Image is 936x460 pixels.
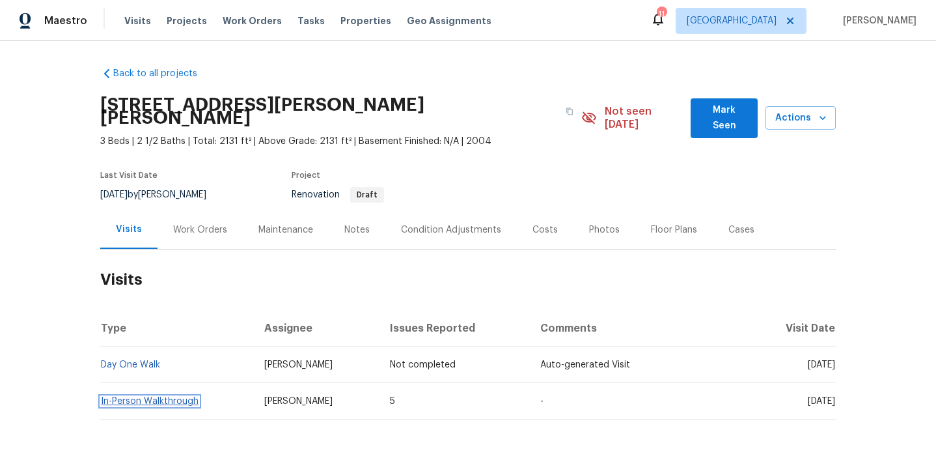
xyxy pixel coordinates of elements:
span: Not completed [390,360,456,369]
h2: [STREET_ADDRESS][PERSON_NAME][PERSON_NAME] [100,98,558,124]
div: by [PERSON_NAME] [100,187,222,203]
span: Properties [340,14,391,27]
div: Visits [116,223,142,236]
div: Costs [532,223,558,237]
th: Type [100,310,254,347]
span: Auto-generated Visit [540,360,630,369]
th: Issues Reported [379,310,529,347]
span: Visits [124,14,151,27]
th: Visit Date [750,310,836,347]
span: [PERSON_NAME] [838,14,916,27]
div: Maintenance [258,223,313,237]
div: 11 [657,8,666,21]
button: Mark Seen [691,98,758,138]
h2: Visits [100,250,836,310]
span: Actions [776,110,825,126]
div: Photos [589,223,620,237]
span: [DATE] [808,397,835,406]
span: 3 Beds | 2 1/2 Baths | Total: 2131 ft² | Above Grade: 2131 ft² | Basement Finished: N/A | 2004 [100,135,581,148]
span: Maestro [44,14,87,27]
span: 5 [390,397,395,406]
span: Renovation [292,190,384,199]
span: Tasks [297,16,325,25]
th: Comments [530,310,750,347]
span: [DATE] [100,190,128,199]
a: Back to all projects [100,67,225,80]
button: Copy Address [558,100,581,123]
a: Day One Walk [101,360,160,369]
span: Draft [351,191,383,199]
span: [DATE] [808,360,835,369]
button: Actions [765,106,836,130]
span: [GEOGRAPHIC_DATA] [687,14,777,27]
div: Floor Plans [651,223,697,237]
span: Last Visit Date [100,171,158,179]
span: Mark Seen [701,102,747,134]
div: Notes [344,223,370,237]
div: Work Orders [173,223,227,237]
span: Project [292,171,320,179]
span: Geo Assignments [407,14,491,27]
th: Assignee [254,310,380,347]
span: Not seen [DATE] [605,105,683,131]
span: [PERSON_NAME] [264,397,333,406]
div: Condition Adjustments [401,223,501,237]
span: [PERSON_NAME] [264,360,333,369]
span: - [540,397,544,406]
span: Projects [167,14,207,27]
span: Work Orders [223,14,282,27]
div: Cases [728,223,754,237]
a: In-Person Walkthrough [101,397,199,406]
